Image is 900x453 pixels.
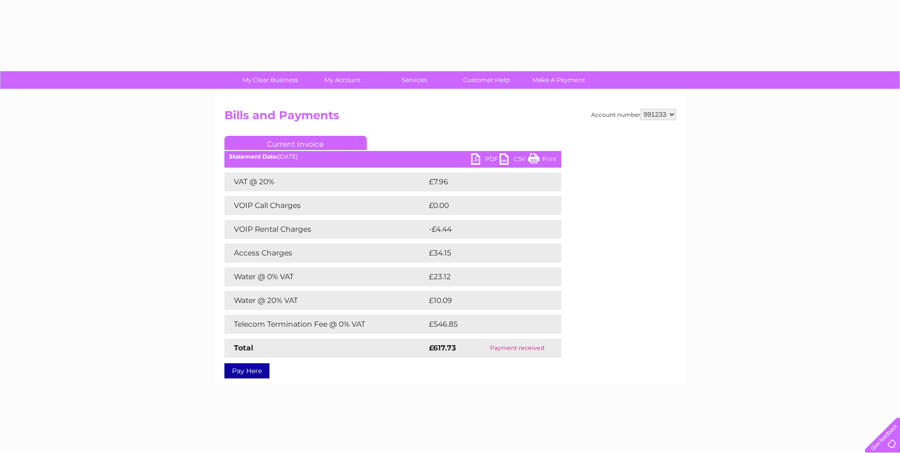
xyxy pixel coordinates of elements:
[234,343,253,352] strong: Total
[224,291,427,310] td: Water @ 20% VAT
[224,363,269,378] a: Pay Here
[224,267,427,286] td: Water @ 0% VAT
[429,343,456,352] strong: £617.73
[447,71,526,89] a: Customer Help
[224,109,676,127] h2: Bills and Payments
[471,153,500,167] a: PDF
[427,244,541,263] td: £34.15
[427,220,541,239] td: -£4.44
[500,153,528,167] a: CSV
[224,153,561,160] div: [DATE]
[224,315,427,334] td: Telecom Termination Fee @ 0% VAT
[427,196,539,215] td: £0.00
[427,172,539,191] td: £7.96
[224,220,427,239] td: VOIP Rental Charges
[591,109,676,120] div: Account number
[224,196,427,215] td: VOIP Call Charges
[224,136,367,150] a: Current Invoice
[303,71,381,89] a: My Account
[375,71,454,89] a: Services
[224,244,427,263] td: Access Charges
[473,339,561,358] td: Payment received
[427,291,542,310] td: £10.09
[224,172,427,191] td: VAT @ 20%
[231,71,309,89] a: My Clear Business
[427,267,541,286] td: £23.12
[427,315,545,334] td: £546.85
[528,153,557,167] a: Print
[520,71,598,89] a: Make A Payment
[229,153,278,160] b: Statement Date:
